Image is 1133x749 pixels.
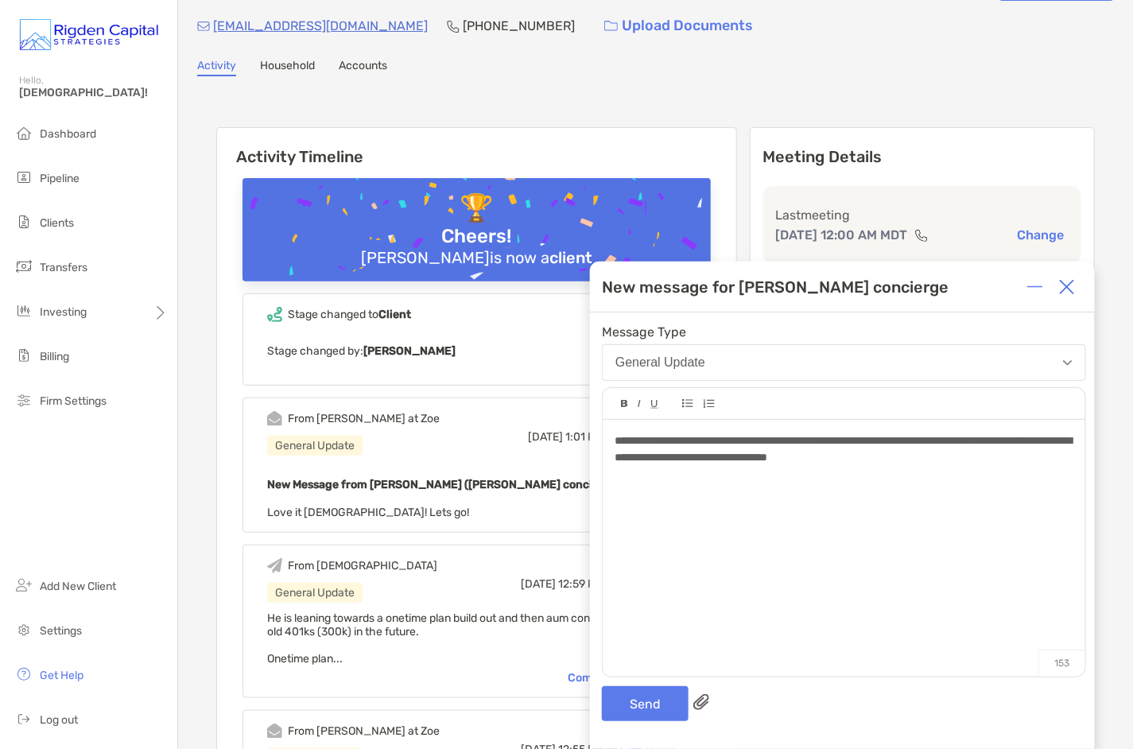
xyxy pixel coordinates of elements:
img: paperclip attachments [693,694,709,710]
span: [DEMOGRAPHIC_DATA]! [19,86,168,99]
p: Stage changed by: [267,341,686,361]
div: [PERSON_NAME] is now a [355,248,599,267]
img: Open dropdown arrow [1063,360,1073,366]
img: Editor control icon [638,400,641,408]
img: billing icon [14,346,33,365]
b: New Message from [PERSON_NAME] ([PERSON_NAME] concierge) [267,478,620,491]
div: General Update [615,355,705,370]
img: investing icon [14,301,33,320]
p: [PHONE_NUMBER] [463,16,575,36]
span: Firm Settings [40,394,107,408]
div: General Update [267,436,363,456]
span: [DATE] [528,430,563,444]
span: Investing [40,305,87,319]
img: Event icon [267,411,282,426]
p: Last meeting [776,205,1069,225]
a: Upload Documents [594,9,763,43]
img: Event icon [267,307,282,322]
span: Get Help [40,669,83,682]
img: Close [1059,279,1075,295]
div: Cheers! [435,225,518,248]
img: dashboard icon [14,123,33,142]
p: Meeting Details [763,147,1081,167]
span: Billing [40,350,69,363]
b: client [549,248,592,267]
span: Settings [40,624,82,638]
span: Clients [40,216,74,230]
div: Complete message [568,671,686,685]
img: Editor control icon [682,399,693,408]
img: button icon [604,21,618,32]
span: He is leaning towards a onetime plan build out and then aum consolidation on the old 401ks (300k)... [267,611,673,666]
span: 1:01 PM MD [565,430,623,444]
img: get-help icon [14,665,33,684]
img: communication type [914,229,929,242]
img: add_new_client icon [14,576,33,595]
img: Editor control icon [650,400,658,409]
span: 12:59 PM MD [558,577,623,591]
div: From [PERSON_NAME] at Zoe [288,412,440,425]
img: Event icon [267,558,282,573]
span: Add New Client [40,580,116,593]
div: Stage changed to [288,308,411,321]
img: Editor control icon [621,400,628,408]
button: General Update [602,344,1086,381]
img: Zoe Logo [19,6,158,64]
img: Phone Icon [447,20,460,33]
p: 153 [1038,650,1085,677]
a: Activity [197,59,236,76]
div: 🏆 [453,192,499,225]
a: Accounts [339,59,387,76]
img: Confetti [243,178,711,316]
div: From [DEMOGRAPHIC_DATA] [288,559,437,572]
p: [EMAIL_ADDRESS][DOMAIN_NAME] [213,16,428,36]
img: clients icon [14,212,33,231]
img: Expand or collapse [1027,279,1043,295]
span: Log out [40,713,78,727]
span: Message Type [602,324,1086,340]
img: settings icon [14,620,33,639]
img: transfers icon [14,257,33,276]
b: Client [378,308,411,321]
button: Send [602,686,689,721]
span: Love it [DEMOGRAPHIC_DATA]! Lets go! [267,506,469,519]
span: Transfers [40,261,87,274]
span: Dashboard [40,127,96,141]
div: New message for [PERSON_NAME] concierge [602,277,949,297]
div: From [PERSON_NAME] at Zoe [288,724,440,738]
b: [PERSON_NAME] [363,344,456,358]
img: firm-settings icon [14,390,33,409]
img: pipeline icon [14,168,33,187]
img: Email Icon [197,21,210,31]
p: [DATE] 12:00 AM MDT [776,225,908,245]
button: Change [1012,227,1069,243]
span: Pipeline [40,172,80,185]
span: [DATE] [521,577,556,591]
img: Event icon [267,724,282,739]
div: General Update [267,583,363,603]
img: logout icon [14,709,33,728]
a: Household [260,59,315,76]
img: Editor control icon [703,399,715,409]
h6: Activity Timeline [217,128,736,166]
